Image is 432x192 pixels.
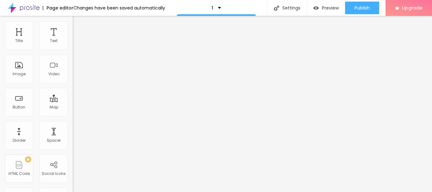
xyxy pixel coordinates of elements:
button: Publish [345,2,379,14]
div: Title [15,39,23,43]
div: Changes have been saved automatically [73,6,165,10]
span: Publish [355,5,370,10]
div: Social Icons [42,171,66,176]
div: Text [50,39,58,43]
div: Image [13,72,26,76]
img: Icone [274,5,279,11]
img: view-1.svg [313,5,319,11]
div: Map [50,105,58,109]
span: Upgrade [402,5,423,10]
div: Spacer [47,138,61,143]
div: Divider [13,138,26,143]
iframe: Editor [73,16,432,192]
p: 1 [212,6,213,10]
div: HTML Code [9,171,30,176]
button: Preview [307,2,345,14]
div: Page editor [43,6,73,10]
div: Video [48,72,59,76]
div: Button [13,105,25,109]
span: Preview [322,5,339,10]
